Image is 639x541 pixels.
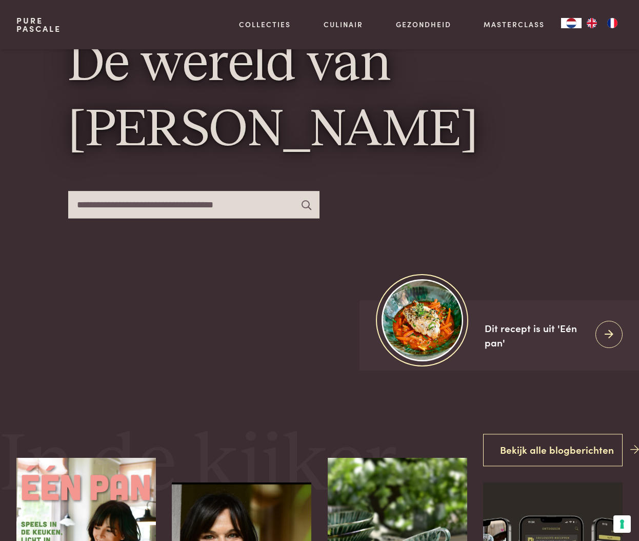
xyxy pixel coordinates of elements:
[16,16,61,33] a: PurePascale
[485,321,587,350] div: Dit recept is uit 'Eén pan'
[582,18,623,28] ul: Language list
[382,279,463,361] img: https://admin.purepascale.com/wp-content/uploads/2025/08/home_recept_link.jpg
[396,19,451,30] a: Gezondheid
[483,434,623,466] a: Bekijk alle blogberichten
[239,19,291,30] a: Collecties
[561,18,582,28] a: NL
[582,18,602,28] a: EN
[360,300,639,371] a: https://admin.purepascale.com/wp-content/uploads/2025/08/home_recept_link.jpg Dit recept is uit '...
[602,18,623,28] a: FR
[324,19,363,30] a: Culinair
[484,19,545,30] a: Masterclass
[613,515,631,533] button: Uw voorkeuren voor toestemming voor trackingtechnologieën
[68,33,571,164] h1: De wereld van [PERSON_NAME]
[561,18,623,28] aside: Language selected: Nederlands
[561,18,582,28] div: Language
